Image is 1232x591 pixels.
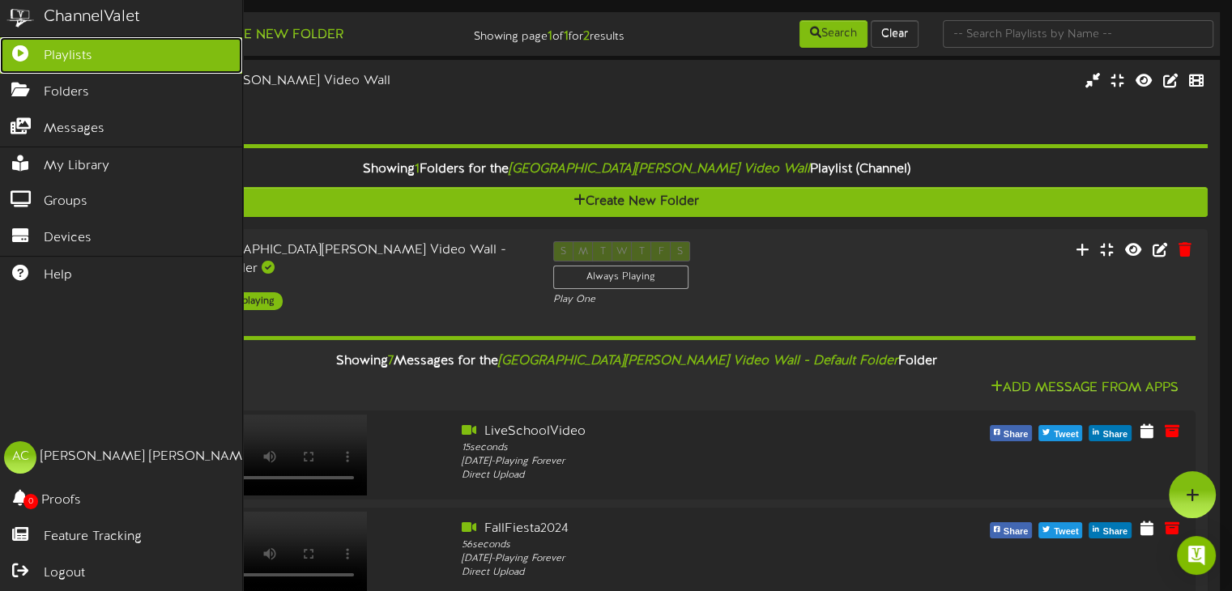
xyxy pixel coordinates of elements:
div: 15 seconds [462,441,903,455]
div: Open Intercom Messenger [1177,536,1216,575]
div: [PERSON_NAME] [PERSON_NAME] [40,448,254,466]
div: Always Playing [553,266,688,289]
button: Share [1089,425,1132,441]
span: Tweet [1051,523,1081,541]
div: AC [4,441,36,474]
div: Portrait ( 9:16 ) [65,91,526,104]
span: 0 [23,494,38,509]
button: Tweet [1038,425,1082,441]
div: FallFiesta2024 [462,520,903,538]
div: Showing page of for results [440,19,637,46]
span: Feature Tracking [44,528,142,546]
div: [GEOGRAPHIC_DATA][PERSON_NAME] Video Wall [65,72,526,91]
div: Direct Upload [462,469,903,483]
i: [GEOGRAPHIC_DATA][PERSON_NAME] Video Wall [509,162,810,176]
div: [DATE] - Playing Forever [462,552,903,566]
span: Playlists [44,47,92,66]
span: Share [1099,523,1131,541]
div: LiveSchoolVideo [462,423,903,441]
span: 1 [415,162,420,176]
i: [GEOGRAPHIC_DATA][PERSON_NAME] Video Wall - Default Folder [498,354,898,368]
strong: 1 [564,29,569,44]
span: My Library [44,157,109,176]
span: Tweet [1051,426,1081,444]
button: Add Message From Apps [986,378,1183,398]
button: Clear [871,20,919,48]
span: Devices [44,229,92,248]
div: Play One [553,293,815,307]
span: Share [1000,523,1032,541]
div: Showing Folders for the Playlist (Channel) [53,152,1220,187]
span: Help [44,266,72,285]
button: Create New Folder [187,25,348,45]
button: Search [799,20,868,48]
span: Groups [44,193,87,211]
span: Share [1099,426,1131,444]
span: Proofs [41,491,81,510]
strong: 1 [548,29,552,44]
button: Share [990,425,1033,441]
div: Direct Upload [462,566,903,580]
div: [DATE] - Playing Forever [462,455,903,469]
div: Showing Messages for the Folder [65,344,1208,379]
span: Logout [44,564,85,583]
div: [GEOGRAPHIC_DATA][PERSON_NAME] Video Wall - Default Folder [173,241,529,278]
div: ChannelValet [44,6,140,29]
span: 7 [388,354,394,368]
span: Messages [44,120,104,138]
div: 56 seconds [462,538,903,552]
button: Create New Folder [65,187,1208,217]
div: Portrait ( 9:16 ) [173,278,529,292]
span: Folders [44,83,89,102]
button: Tweet [1038,522,1082,538]
input: -- Search Playlists by Name -- [943,20,1213,48]
strong: 2 [583,29,590,44]
button: Share [990,522,1033,538]
button: Share [1089,522,1132,538]
div: # 14206 [65,104,526,118]
span: Share [1000,426,1032,444]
